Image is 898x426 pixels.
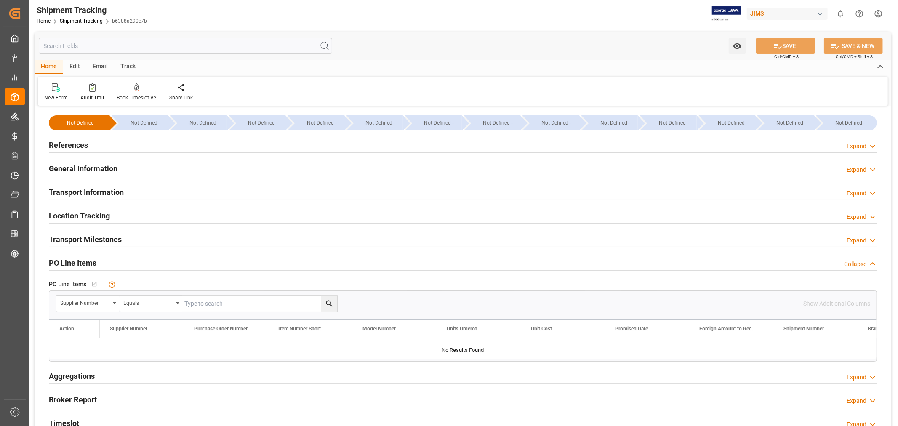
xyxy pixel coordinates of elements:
div: --Not Defined-- [757,115,814,130]
h2: Location Tracking [49,210,110,221]
div: --Not Defined-- [531,115,579,130]
div: JIMS [747,8,828,20]
div: --Not Defined-- [825,115,873,130]
h2: Aggregations [49,370,95,382]
div: --Not Defined-- [49,115,109,130]
span: Branch Plant [868,326,897,332]
div: --Not Defined-- [346,115,403,130]
div: --Not Defined-- [590,115,638,130]
button: open menu [56,296,119,312]
span: Ctrl/CMD + Shift + S [836,53,873,60]
div: --Not Defined-- [413,115,461,130]
button: search button [321,296,337,312]
div: Home [35,60,63,74]
div: --Not Defined-- [288,115,344,130]
div: --Not Defined-- [120,115,168,130]
div: Expand [847,213,866,221]
span: Ctrl/CMD + S [774,53,799,60]
a: Shipment Tracking [60,18,103,24]
span: Unit Cost [531,326,552,332]
span: Supplier Number [110,326,147,332]
span: Units Ordered [447,326,477,332]
div: Email [86,60,114,74]
a: Home [37,18,51,24]
div: --Not Defined-- [179,115,226,130]
div: Expand [847,373,866,382]
button: open menu [729,38,746,54]
span: Purchase Order Number [194,326,248,332]
div: Expand [847,142,866,151]
h2: General Information [49,163,117,174]
input: Type to search [182,296,337,312]
div: --Not Defined-- [296,115,344,130]
div: --Not Defined-- [57,115,104,130]
div: Shipment Tracking [37,4,147,16]
div: --Not Defined-- [707,115,755,130]
span: Promised Date [615,326,648,332]
h2: References [49,139,88,151]
div: Audit Trail [80,94,104,101]
div: --Not Defined-- [355,115,403,130]
div: --Not Defined-- [766,115,814,130]
div: --Not Defined-- [464,115,520,130]
div: --Not Defined-- [237,115,285,130]
div: --Not Defined-- [581,115,638,130]
div: --Not Defined-- [112,115,168,130]
div: Expand [847,165,866,174]
span: Model Number [362,326,396,332]
div: Equals [123,297,173,307]
div: Expand [847,236,866,245]
div: Collapse [844,260,866,269]
h2: PO Line Items [49,257,96,269]
div: Supplier Number [60,297,110,307]
input: Search Fields [39,38,332,54]
div: Edit [63,60,86,74]
div: Book Timeslot V2 [117,94,157,101]
div: --Not Defined-- [229,115,285,130]
button: SAVE [756,38,815,54]
span: Shipment Number [783,326,824,332]
div: Expand [847,397,866,405]
span: PO Line Items [49,280,86,289]
div: --Not Defined-- [522,115,579,130]
button: JIMS [747,5,831,21]
div: --Not Defined-- [640,115,696,130]
span: Item Number Short [278,326,321,332]
h2: Transport Milestones [49,234,122,245]
div: --Not Defined-- [405,115,461,130]
img: Exertis%20JAM%20-%20Email%20Logo.jpg_1722504956.jpg [712,6,741,21]
button: show 0 new notifications [831,4,850,23]
h2: Transport Information [49,186,124,198]
div: Share Link [169,94,193,101]
button: Help Center [850,4,869,23]
div: --Not Defined-- [170,115,226,130]
span: Foreign Amount to Receive [699,326,756,332]
button: SAVE & NEW [824,38,883,54]
div: Track [114,60,142,74]
div: --Not Defined-- [472,115,520,130]
h2: Broker Report [49,394,97,405]
div: Action [59,326,74,332]
div: New Form [44,94,68,101]
button: open menu [119,296,182,312]
div: Expand [847,189,866,198]
div: --Not Defined-- [648,115,696,130]
div: --Not Defined-- [699,115,755,130]
div: --Not Defined-- [816,115,877,130]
